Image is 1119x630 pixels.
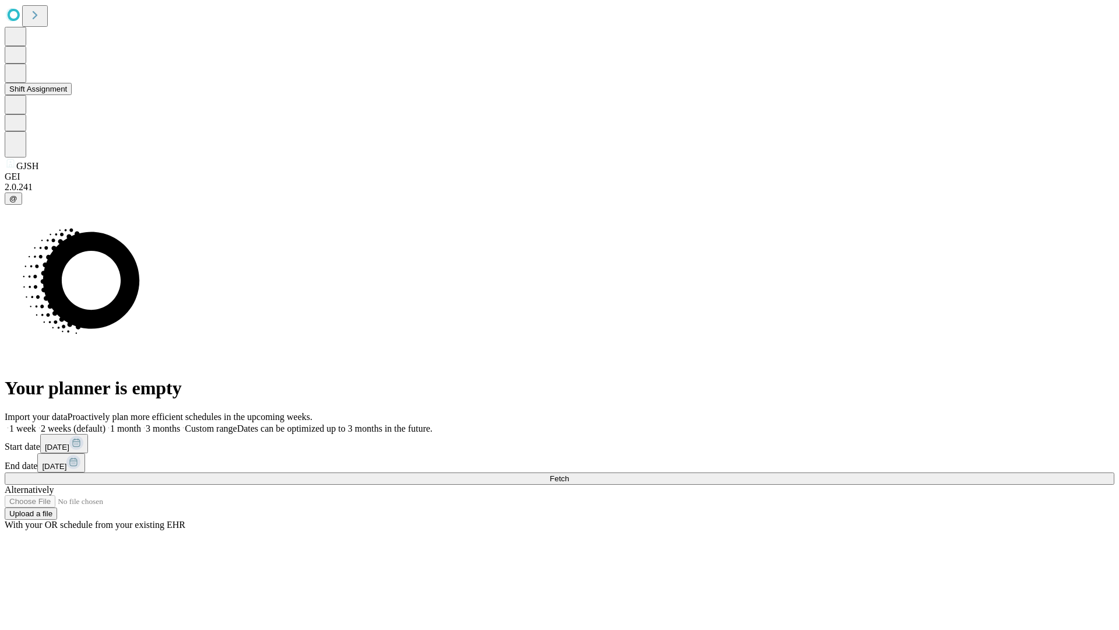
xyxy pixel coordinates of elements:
[42,462,66,471] span: [DATE]
[5,83,72,95] button: Shift Assignment
[5,434,1114,453] div: Start date
[185,423,237,433] span: Custom range
[5,453,1114,473] div: End date
[9,423,36,433] span: 1 week
[5,171,1114,182] div: GEI
[41,423,105,433] span: 2 weeks (default)
[146,423,180,433] span: 3 months
[110,423,141,433] span: 1 month
[237,423,432,433] span: Dates can be optimized up to 3 months in the future.
[45,443,69,452] span: [DATE]
[5,182,1114,192] div: 2.0.241
[40,434,88,453] button: [DATE]
[550,474,569,483] span: Fetch
[5,520,185,530] span: With your OR schedule from your existing EHR
[68,412,312,422] span: Proactively plan more efficient schedules in the upcoming weeks.
[5,412,68,422] span: Import your data
[16,161,38,171] span: GJSH
[37,453,85,473] button: [DATE]
[5,508,57,520] button: Upload a file
[9,194,17,203] span: @
[5,377,1114,399] h1: Your planner is empty
[5,192,22,205] button: @
[5,473,1114,485] button: Fetch
[5,485,54,495] span: Alternatively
